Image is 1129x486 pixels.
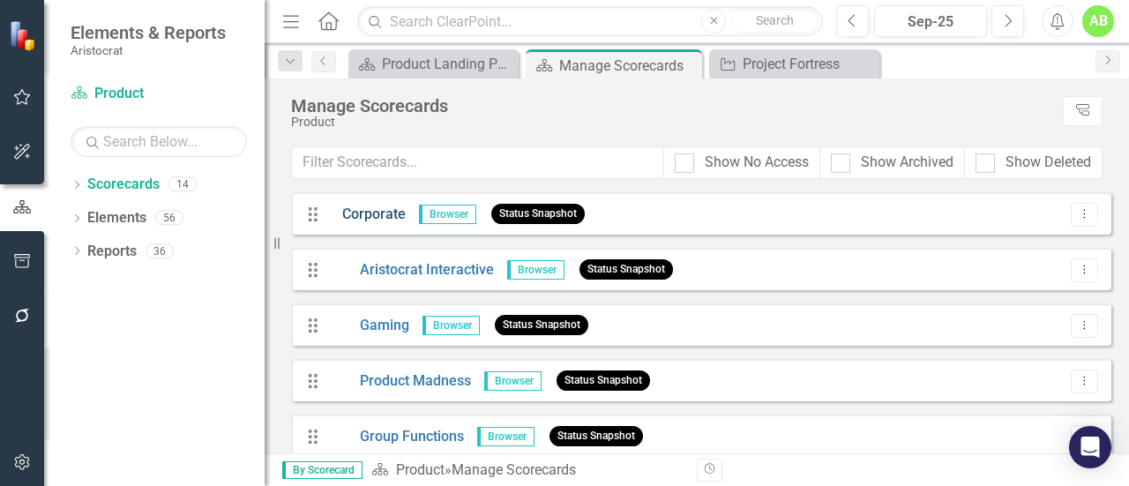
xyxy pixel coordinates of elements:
span: Elements & Reports [71,22,226,43]
a: Reports [87,242,137,262]
div: Show Archived [861,153,953,173]
small: Aristocrat [71,43,226,57]
div: 14 [168,177,197,192]
div: » Manage Scorecards [371,460,684,481]
span: Browser [484,371,542,391]
div: Project Fortress [743,53,875,75]
img: ClearPoint Strategy [9,20,40,51]
a: Product Madness [329,371,471,392]
button: Sep-25 [874,5,987,37]
div: Show No Access [705,153,809,173]
a: Elements [87,208,146,228]
div: Manage Scorecards [559,55,698,77]
span: By Scorecard [282,461,363,479]
a: Aristocrat Interactive [329,260,494,280]
a: Product Landing Page [353,53,514,75]
input: Filter Scorecards... [291,146,664,179]
a: Scorecards [87,175,160,195]
span: Status Snapshot [579,259,673,280]
div: Manage Scorecards [291,96,1054,116]
div: Show Deleted [1006,153,1091,173]
div: 56 [155,211,183,226]
span: Search [756,13,794,27]
div: Product Landing Page [382,53,514,75]
span: Browser [419,205,476,224]
div: Product [291,116,1054,129]
a: Product [396,461,445,478]
span: Status Snapshot [550,426,643,446]
div: Sep-25 [880,11,981,33]
input: Search Below... [71,126,247,157]
a: Gaming [329,316,409,336]
span: Browser [507,260,564,280]
button: AB [1082,5,1114,37]
div: 36 [146,243,174,258]
a: Corporate [329,205,406,225]
span: Status Snapshot [491,204,585,224]
a: Product [71,84,247,104]
a: Group Functions [329,427,464,447]
span: Status Snapshot [495,315,588,335]
a: Project Fortress [714,53,875,75]
span: Browser [422,316,480,335]
span: Browser [477,427,535,446]
div: Open Intercom Messenger [1069,426,1111,468]
button: Search [730,9,819,34]
input: Search ClearPoint... [357,6,823,37]
span: Status Snapshot [557,370,650,391]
